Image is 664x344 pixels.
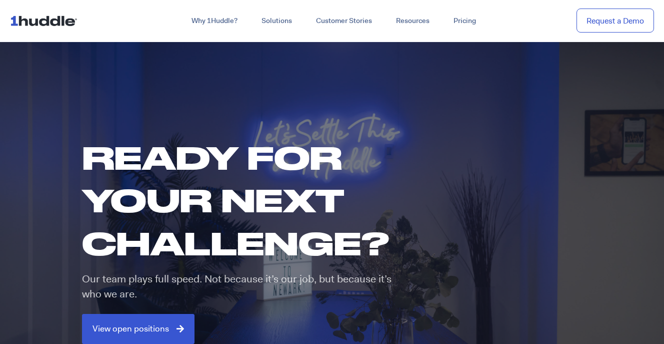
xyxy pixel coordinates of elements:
[576,9,654,33] a: Request a Demo
[441,12,488,30] a: Pricing
[179,12,249,30] a: Why 1Huddle?
[304,12,384,30] a: Customer Stories
[82,136,410,264] h1: Ready for your next challenge?
[82,314,194,344] a: View open positions
[82,272,402,301] p: Our team plays full speed. Not because it’s our job, but because it’s who we are.
[10,11,81,30] img: ...
[384,12,441,30] a: Resources
[92,324,169,333] span: View open positions
[249,12,304,30] a: Solutions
